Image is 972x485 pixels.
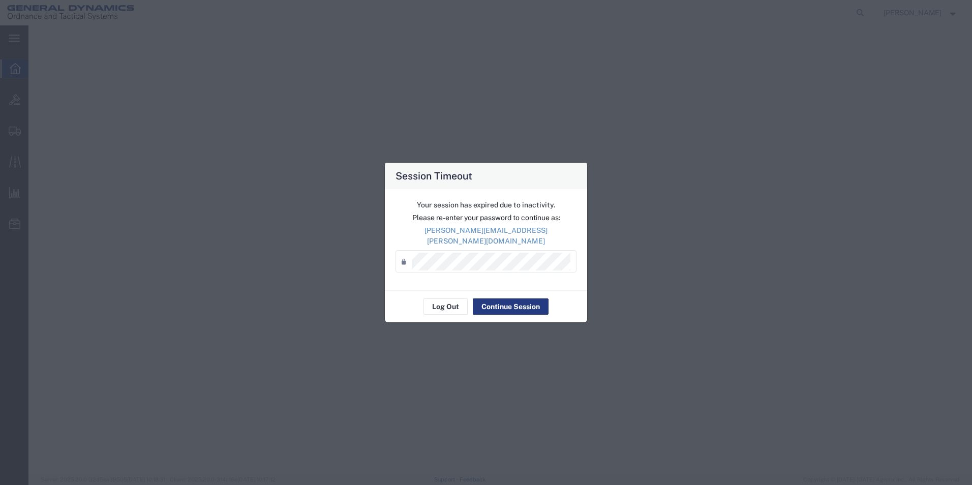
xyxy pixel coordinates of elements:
[423,298,468,315] button: Log Out
[396,225,576,247] p: [PERSON_NAME][EMAIL_ADDRESS][PERSON_NAME][DOMAIN_NAME]
[396,213,576,223] p: Please re-enter your password to continue as:
[473,298,549,315] button: Continue Session
[396,168,472,183] h4: Session Timeout
[396,200,576,210] p: Your session has expired due to inactivity.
